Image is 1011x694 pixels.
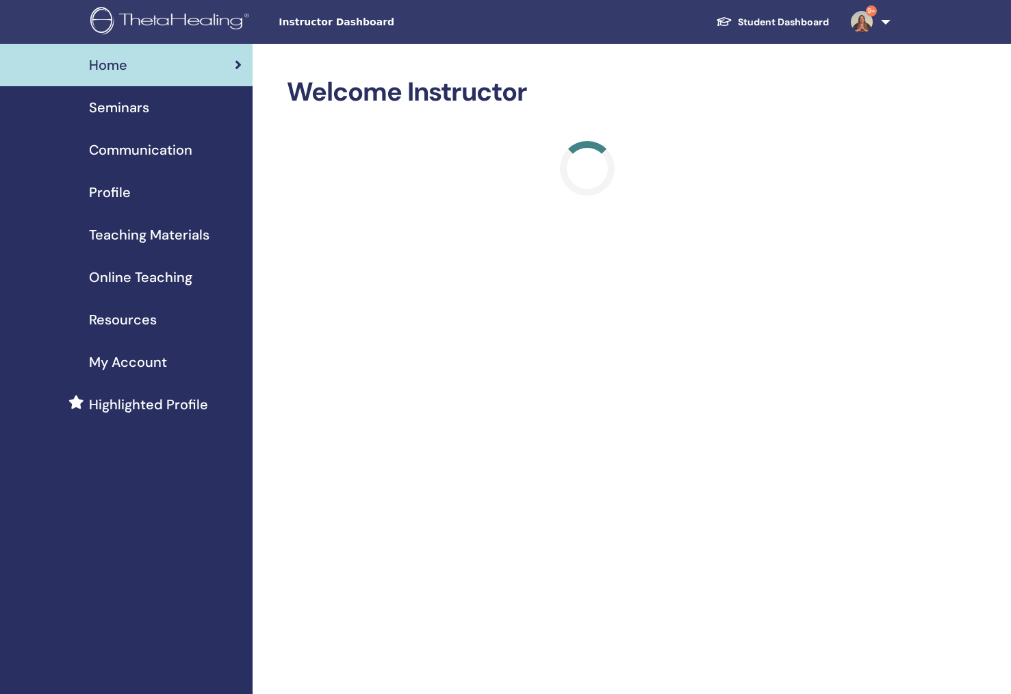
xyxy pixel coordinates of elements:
[89,352,167,372] span: My Account
[89,55,127,75] span: Home
[89,309,157,330] span: Resources
[279,15,484,29] span: Instructor Dashboard
[851,11,873,33] img: default.jpg
[89,140,192,160] span: Communication
[89,182,131,203] span: Profile
[89,394,208,415] span: Highlighted Profile
[716,16,732,27] img: graduation-cap-white.svg
[705,10,840,35] a: Student Dashboard
[89,224,209,245] span: Teaching Materials
[90,7,254,38] img: logo.png
[866,5,877,16] span: 9+
[89,267,192,287] span: Online Teaching
[287,77,888,108] h2: Welcome Instructor
[89,97,149,118] span: Seminars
